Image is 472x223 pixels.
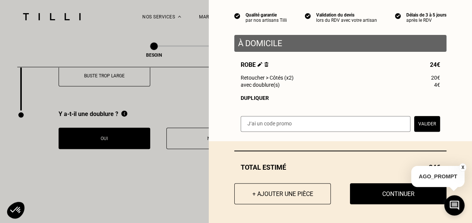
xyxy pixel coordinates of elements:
button: X [459,163,466,172]
div: par nos artisans Tilli [246,18,287,23]
span: Robe [241,61,268,68]
button: Valider [414,116,440,132]
button: Continuer [350,183,446,204]
img: Éditer [258,62,262,67]
img: icon list info [305,12,311,19]
div: lors du RDV avec votre artisan [316,18,377,23]
span: avec doublure(s) [241,82,280,88]
img: Supprimer [264,62,268,67]
div: Qualité garantie [246,12,287,18]
input: J‘ai un code promo [241,116,410,132]
div: après le RDV [406,18,446,23]
span: 24€ [430,61,440,68]
span: 20€ [431,75,440,81]
div: Total estimé [234,163,446,171]
div: Validation du devis [316,12,377,18]
div: Délais de 3 à 5 jours [406,12,446,18]
img: icon list info [395,12,401,19]
p: À domicile [238,39,443,48]
button: + Ajouter une pièce [234,183,331,204]
p: AGO_PROMPT [411,166,464,187]
div: Dupliquer [241,95,440,101]
img: icon list info [234,12,240,19]
span: Retoucher > Côtés (x2) [241,75,294,81]
span: 4€ [434,82,440,88]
